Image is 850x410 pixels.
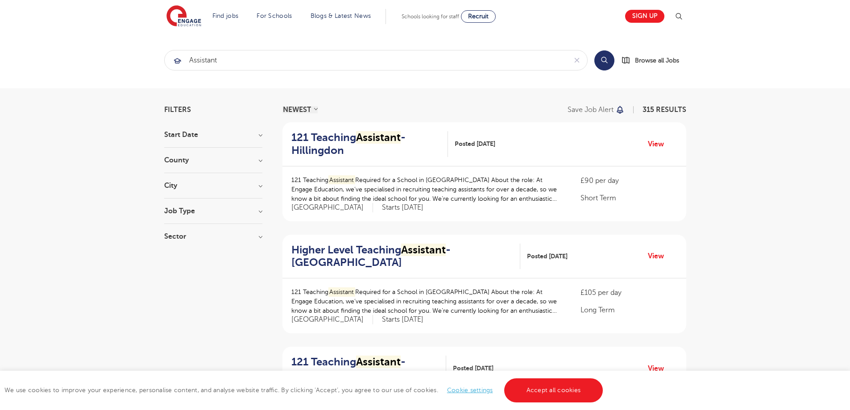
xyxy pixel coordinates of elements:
a: Recruit [461,10,496,23]
h3: City [164,182,262,189]
span: Posted [DATE] [455,139,495,149]
p: 121 Teaching Required for a School in [GEOGRAPHIC_DATA] About the role: At Engage Education, we’v... [291,287,563,315]
h3: Start Date [164,131,262,138]
p: Short Term [580,193,677,203]
span: Schools looking for staff [402,13,459,20]
button: Save job alert [568,106,625,113]
span: Browse all Jobs [635,55,679,66]
a: Blogs & Latest News [311,12,371,19]
h3: Sector [164,233,262,240]
p: £90 per day [580,175,677,186]
a: 121 TeachingAssistant- Hillingdon [291,131,448,157]
p: Starts [DATE] [382,315,423,324]
span: 315 RESULTS [643,106,686,114]
span: Recruit [468,13,489,20]
div: Submit [164,50,588,70]
mark: Assistant [401,244,446,256]
a: For Schools [257,12,292,19]
mark: Assistant [356,131,401,144]
h3: Job Type [164,207,262,215]
h2: 121 Teaching - Lewisham [291,356,440,381]
h3: County [164,157,262,164]
a: Cookie settings [447,387,493,393]
p: 121 Teaching Required for a School in [GEOGRAPHIC_DATA] About the role: At Engage Education, we’v... [291,175,563,203]
a: 121 TeachingAssistant- Lewisham [291,356,447,381]
h2: 121 Teaching - Hillingdon [291,131,441,157]
span: We use cookies to improve your experience, personalise content, and analyse website traffic. By c... [4,387,605,393]
a: Browse all Jobs [622,55,686,66]
span: Posted [DATE] [453,364,493,373]
span: [GEOGRAPHIC_DATA] [291,315,373,324]
mark: Assistant [328,175,356,185]
mark: Assistant [328,287,356,297]
button: Search [594,50,614,70]
p: Starts [DATE] [382,203,423,212]
button: Clear [567,50,587,70]
p: £105 per day [580,287,677,298]
a: View [648,250,671,262]
a: Sign up [625,10,664,23]
a: Accept all cookies [504,378,603,402]
span: Filters [164,106,191,113]
p: Long Term [580,305,677,315]
h2: Higher Level Teaching - [GEOGRAPHIC_DATA] [291,244,513,269]
span: Posted [DATE] [527,252,568,261]
a: View [648,138,671,150]
a: Higher Level TeachingAssistant- [GEOGRAPHIC_DATA] [291,244,520,269]
a: View [648,363,671,374]
input: Submit [165,50,567,70]
img: Engage Education [166,5,201,28]
p: Save job alert [568,106,614,113]
span: [GEOGRAPHIC_DATA] [291,203,373,212]
mark: Assistant [356,356,401,368]
a: Find jobs [212,12,239,19]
